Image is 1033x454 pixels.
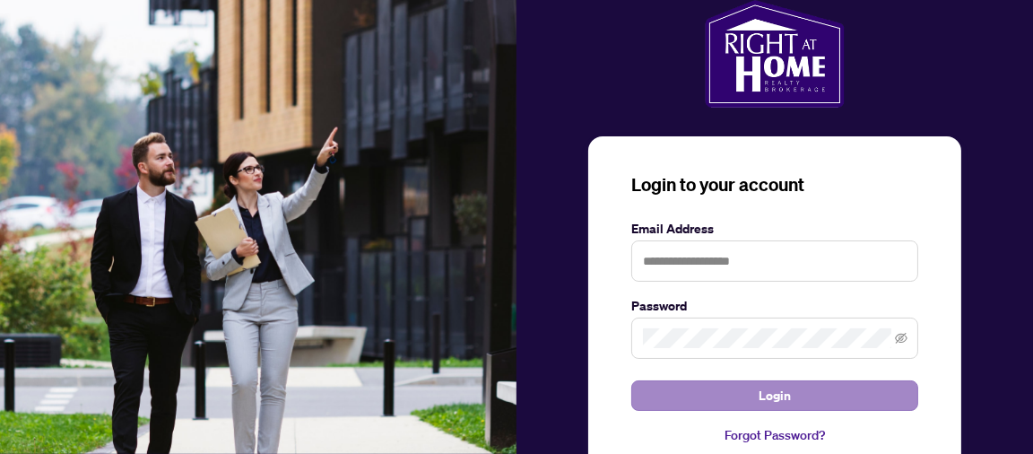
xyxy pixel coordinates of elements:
[895,332,907,345] span: eye-invisible
[759,381,791,410] span: Login
[631,219,918,239] label: Email Address
[631,296,918,316] label: Password
[631,172,918,197] h3: Login to your account
[631,425,918,445] a: Forgot Password?
[631,380,918,411] button: Login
